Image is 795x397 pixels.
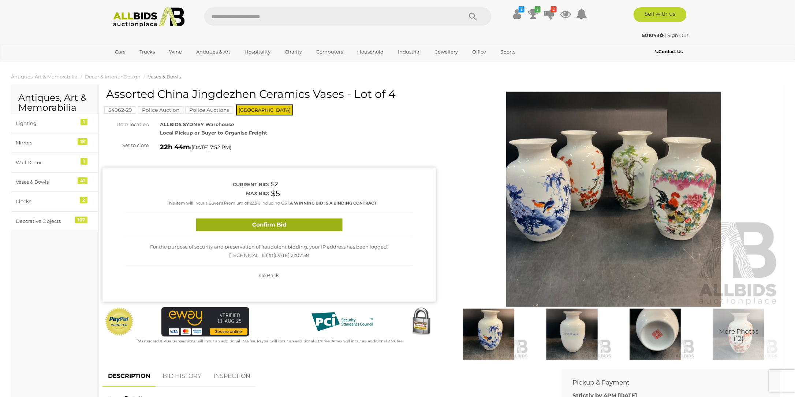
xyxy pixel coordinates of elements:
[535,6,541,12] i: 3
[78,177,87,184] div: 41
[240,46,275,58] a: Hospitality
[137,339,404,343] small: Mastercard & Visa transactions will incur an additional 1.9% fee. Paypal will incur an additional...
[11,212,98,231] a: Decorative Objects 107
[191,46,235,58] a: Antiques & Art
[185,106,233,114] mark: Police Auctions
[126,180,269,189] div: Current bid:
[311,46,348,58] a: Computers
[11,192,98,211] a: Clocks 2
[11,74,78,80] a: Antiques, Art & Memorabilia
[80,197,87,203] div: 2
[229,252,269,258] span: [TECHNICAL_ID]
[449,309,529,360] img: Assorted China Jingdezhen Ceramics Vases - Lot of 4
[642,32,665,38] a: 501043
[104,106,136,114] mark: 54062-29
[16,197,76,206] div: Clocks
[667,32,688,38] a: Sign Out
[104,107,136,113] a: 54062-29
[655,48,685,56] a: Contact Us
[16,158,76,167] div: Wall Decor
[11,133,98,152] a: Mirrors 18
[157,365,207,387] a: BID HISTORY
[81,119,87,125] div: 1
[616,309,695,360] img: Assorted China Jingdezhen Ceramics Vases - Lot of 4
[110,46,130,58] a: Cars
[81,158,87,165] div: 1
[185,107,233,113] a: Police Auctions
[160,143,190,151] strong: 22h 44m
[271,189,280,198] span: $5
[85,74,141,80] a: Decor & Interior Design
[544,7,555,21] a: 2
[109,7,189,27] img: Allbids.com.au
[699,309,779,360] a: More Photos(12)
[110,58,172,70] a: [GEOGRAPHIC_DATA]
[97,141,154,150] div: Set to close
[634,7,687,22] a: Sell with us
[16,217,76,225] div: Decorative Objects
[519,6,525,12] i: $
[196,218,343,231] button: Confirm Bid
[655,49,683,54] b: Contact Us
[528,7,539,21] a: 3
[16,119,76,128] div: Lighting
[138,106,183,114] mark: Police Auction
[11,114,98,133] a: Lighting 1
[104,307,134,337] img: Official PayPal Seal
[161,307,249,337] img: eWAY Payment Gateway
[191,144,230,151] span: [DATE] 7:52 PM
[447,92,780,307] img: Assorted China Jingdezhen Ceramics Vases - Lot of 4
[393,46,426,58] a: Industrial
[665,32,666,38] span: |
[18,93,91,113] h2: Antiques, Art & Memorabilia
[97,120,154,129] div: Item location
[532,309,612,360] img: Assorted China Jingdezhen Ceramics Vases - Lot of 4
[496,46,520,58] a: Sports
[11,153,98,172] a: Wall Decor 1
[16,178,76,186] div: Vases & Bowls
[642,32,664,38] strong: 501043
[135,46,160,58] a: Trucks
[236,104,293,115] span: [GEOGRAPHIC_DATA]
[352,46,388,58] a: Household
[699,309,779,360] img: Assorted China Jingdezhen Ceramics Vases - Lot of 4
[274,252,309,258] span: [DATE] 21:07:58
[16,139,76,147] div: Mirrors
[106,88,434,100] h1: Assorted China Jingdezhen Ceramics Vases - Lot of 4
[75,217,87,223] div: 107
[102,365,156,387] a: DESCRIPTION
[126,189,269,198] div: Max bid:
[260,272,279,278] span: Go Back
[455,7,492,26] button: Search
[306,307,379,337] img: PCI DSS compliant
[719,328,758,342] span: More Photos (12)
[190,144,231,150] span: ( )
[512,7,523,21] a: $
[160,121,234,127] strong: ALLBIDS SYDNEY Warehouse
[164,46,187,58] a: Wine
[551,6,557,12] i: 2
[407,307,436,337] img: Secured by Rapid SSL
[430,46,463,58] a: Jewellery
[11,172,98,192] a: Vases & Bowls 41
[167,201,377,206] small: This Item will incur a Buyer's Premium of 22.5% including GST.
[467,46,491,58] a: Office
[290,201,377,206] b: A WINNING BID IS A BINDING CONTRACT
[280,46,307,58] a: Charity
[160,130,267,136] strong: Local Pickup or Buyer to Organise Freight
[573,379,758,386] h2: Pickup & Payment
[126,237,413,266] div: For the purpose of security and preservation of fraudulent bidding, your IP address has been logg...
[138,107,183,113] a: Police Auction
[148,74,181,80] a: Vases & Bowls
[208,365,256,387] a: INSPECTION
[78,138,87,145] div: 18
[271,180,279,188] span: $2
